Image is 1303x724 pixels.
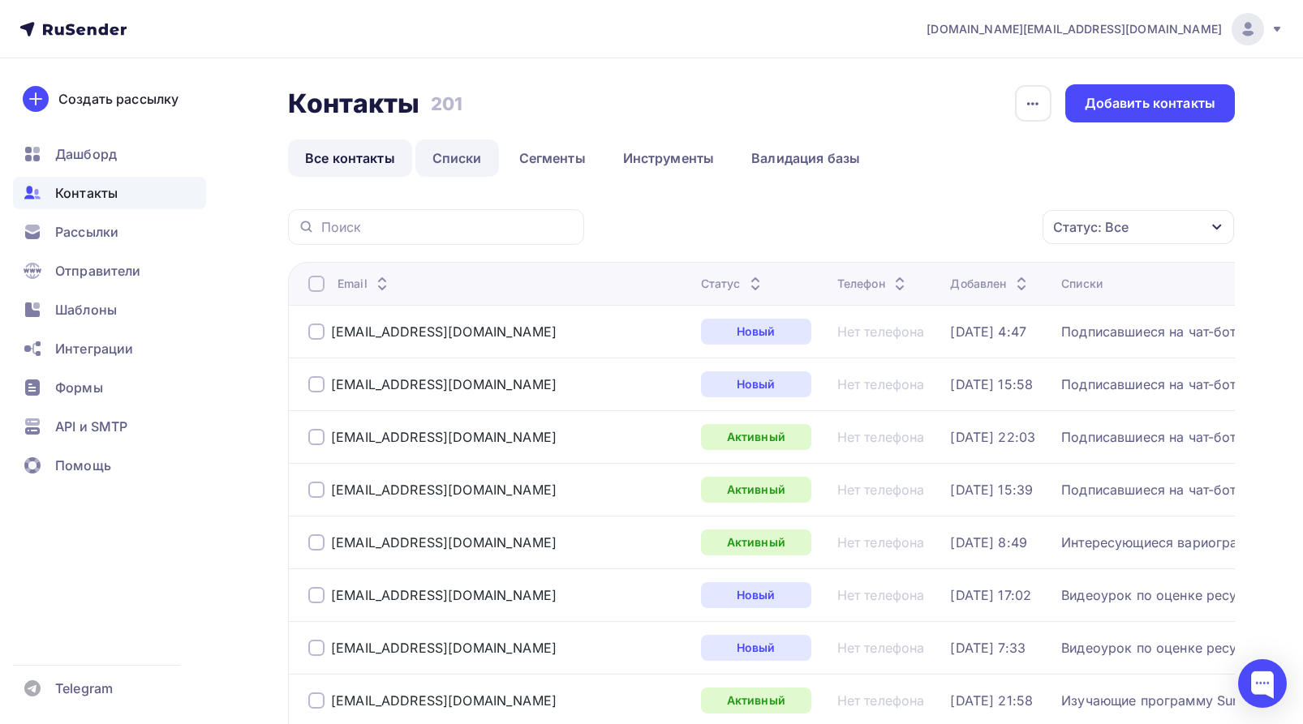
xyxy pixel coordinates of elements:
[950,692,1033,709] a: [DATE] 21:58
[288,88,419,120] h2: Контакты
[338,276,392,292] div: Email
[950,482,1033,498] a: [DATE] 15:39
[13,177,206,209] a: Контакты
[701,688,811,713] a: Активный
[13,138,206,170] a: Дашборд
[331,534,557,550] a: [EMAIL_ADDRESS][DOMAIN_NAME]
[331,482,557,498] a: [EMAIL_ADDRESS][DOMAIN_NAME]
[950,534,1027,550] a: [DATE] 8:49
[950,429,1035,445] a: [DATE] 22:03
[55,417,127,436] span: API и SMTP
[950,276,1030,292] div: Добавлен
[55,378,103,397] span: Формы
[701,424,811,450] a: Активный
[701,582,811,608] a: Новый
[331,587,557,603] a: [EMAIL_ADDRESS][DOMAIN_NAME]
[55,456,111,475] span: Помощь
[837,640,925,656] a: Нет телефона
[1061,692,1275,709] a: Изучающие программу Surfer 23
[837,534,925,550] a: Нет телефона
[837,587,925,603] a: Нет телефона
[837,482,925,498] a: Нет телефона
[1085,94,1215,113] div: Добавить контакты
[701,371,811,397] a: Новый
[701,319,811,345] a: Новый
[331,429,557,445] a: [EMAIL_ADDRESS][DOMAIN_NAME]
[13,255,206,287] a: Отправители
[950,587,1031,603] a: [DATE] 17:02
[1061,534,1273,550] a: Интересующиеся вариограммой
[55,300,117,319] span: Шаблоны
[950,376,1033,392] a: [DATE] 15:58
[837,429,925,445] a: Нет телефона
[950,640,1026,656] a: [DATE] 7:33
[950,323,1026,340] a: [DATE] 4:47
[837,323,925,340] a: Нет телефона
[331,640,557,656] a: [EMAIL_ADDRESS][DOMAIN_NAME]
[701,477,811,503] a: Активный
[331,692,557,709] a: [EMAIL_ADDRESS][DOMAIN_NAME]
[55,261,141,281] span: Отправители
[837,692,925,709] a: Нет телефона
[431,92,462,115] h3: 201
[734,139,877,177] a: Валидация базы
[13,371,206,404] a: Формы
[606,139,732,177] a: Инструменты
[55,339,133,358] span: Интеграции
[1061,276,1103,292] div: Списки
[415,139,499,177] a: Списки
[13,216,206,248] a: Рассылки
[837,276,910,292] div: Телефон
[927,13,1284,45] a: [DOMAIN_NAME][EMAIL_ADDRESS][DOMAIN_NAME]
[13,293,206,326] a: Шаблоны
[1053,217,1129,237] div: Статус: Все
[701,276,765,292] div: Статус
[321,218,574,236] input: Поиск
[701,529,811,555] a: Активный
[58,89,178,109] div: Создать рассылку
[55,679,113,698] span: Telegram
[55,144,117,164] span: Дашборд
[288,139,412,177] a: Все контакты
[331,323,557,340] div: [EMAIL_ADDRESS][DOMAIN_NAME]
[837,376,925,392] a: Нет телефона
[331,376,557,392] a: [EMAIL_ADDRESS][DOMAIN_NAME]
[55,222,118,242] span: Рассылки
[927,21,1222,37] span: [DOMAIN_NAME][EMAIL_ADDRESS][DOMAIN_NAME]
[1042,209,1235,245] button: Статус: Все
[701,635,811,661] a: Новый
